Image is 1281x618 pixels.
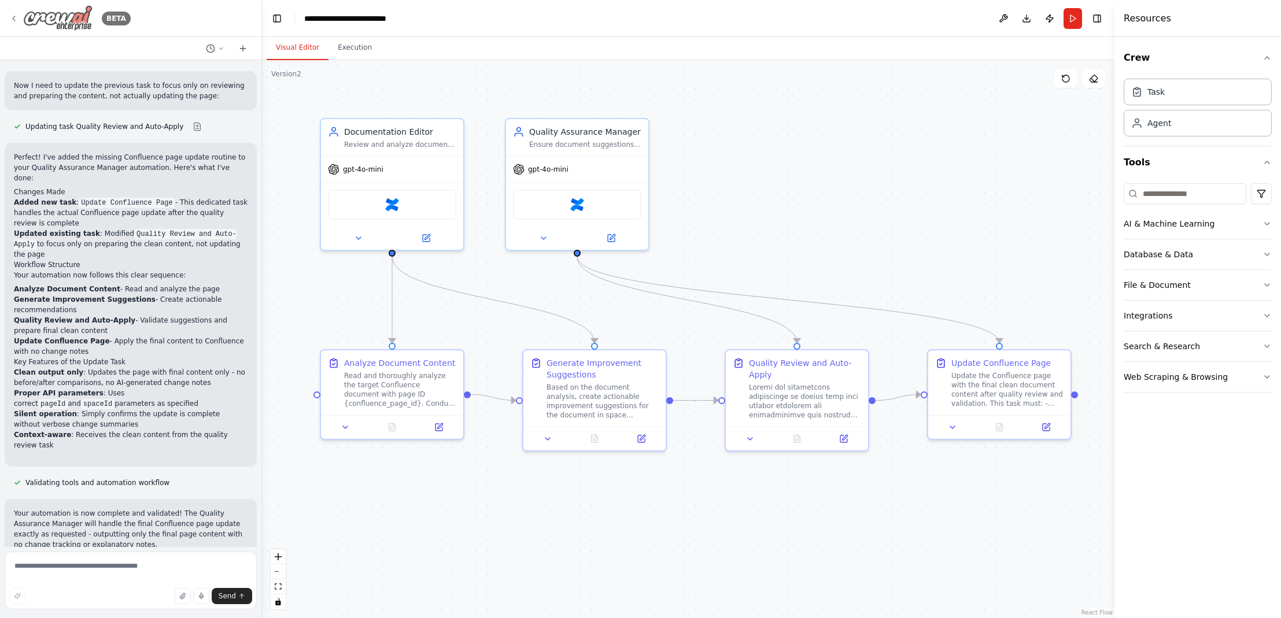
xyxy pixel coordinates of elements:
[267,36,328,60] button: Visual Editor
[570,432,619,446] button: No output available
[824,432,863,446] button: Open in side panel
[79,198,175,208] code: Update Confluence Page
[14,368,83,376] strong: Clean output only
[368,420,417,434] button: No output available
[876,389,921,406] g: Edge from 5f39e7f8-3141-4bb1-b675-2dc09c39144c to 62ebbd7b-a70e-4d17-a232-b89571b1a87f
[1124,74,1272,146] div: Crew
[320,349,464,440] div: Analyze Document ContentRead and thoroughly analyze the target Confluence document with page ID {...
[14,315,248,336] li: - Validate suggestions and prepare final clean content
[529,126,641,138] div: Quality Assurance Manager
[1081,609,1113,616] a: React Flow attribution
[14,294,248,315] li: - Create actionable recommendations
[343,165,383,174] span: gpt-4o-mini
[1124,362,1272,392] button: Web Scraping & Browsing
[1124,341,1200,352] div: Search & Research
[528,165,568,174] span: gpt-4o-mini
[951,357,1051,369] div: Update Confluence Page
[1124,310,1172,321] div: Integrations
[344,357,455,369] div: Analyze Document Content
[1124,146,1272,179] button: Tools
[547,383,659,420] div: Based on the document analysis, create actionable improvement suggestions for the document in spa...
[271,549,286,564] button: zoom in
[201,42,229,55] button: Switch to previous chat
[269,10,285,27] button: Hide left sidebar
[271,594,286,609] button: toggle interactivity
[344,140,456,149] div: Review and analyze documents to identify areas for improvement in clarity, consistency, formattin...
[14,357,248,367] h2: Key Features of the Update Task
[578,231,644,245] button: Open in side panel
[175,588,191,604] button: Upload files
[1124,249,1193,260] div: Database & Data
[271,549,286,609] div: React Flow controls
[1124,239,1272,269] button: Database & Data
[749,357,861,380] div: Quality Review and Auto-Apply
[14,80,248,101] p: Now I need to update the previous task to focus only on reviewing and preparing the content, not ...
[1124,371,1228,383] div: Web Scraping & Browsing
[386,257,398,343] g: Edge from 3e515de4-baa1-4fc1-b18c-cc83835b41df to 3ad870ea-7f8a-4270-b924-082ce05a6796
[23,5,93,31] img: Logo
[14,388,248,409] li: : Uses correct and parameters as specified
[927,349,1072,440] div: Update Confluence PageUpdate the Confluence page with the final clean document content after qual...
[81,399,115,409] code: spaceId
[14,229,237,250] code: Quality Review and Auto-Apply
[749,383,861,420] div: Loremi dol sitametcons adipiscinge se doeius temp inci utlabor etdolorem ali enimadminimve quis n...
[1124,270,1272,300] button: File & Document
[328,36,381,60] button: Execution
[271,579,286,594] button: fit view
[570,198,584,212] img: Confluence
[14,316,135,324] strong: Quality Review and Auto-Apply
[1124,12,1171,25] h4: Resources
[529,140,641,149] div: Ensure document suggestions meet quality standards and provide comprehensive review of proposed c...
[14,430,248,450] li: : Receives the clean content from the quality review task
[212,588,252,604] button: Send
[14,197,248,228] p: : - This dedicated task handles the actual Confluence page update after the quality review is com...
[271,564,286,579] button: zoom out
[344,371,456,408] div: Read and thoroughly analyze the target Confluence document with page ID {confluence_page_id}. Con...
[975,420,1024,434] button: No output available
[1026,420,1066,434] button: Open in side panel
[1124,331,1272,361] button: Search & Research
[14,410,77,418] strong: Silent operation
[393,231,459,245] button: Open in side panel
[1124,179,1272,402] div: Tools
[25,122,183,131] span: Updating task Quality Review and Auto-Apply
[14,336,248,357] li: - Apply the final content to Confluence with no change notes
[419,420,459,434] button: Open in side panel
[14,295,156,304] strong: Generate Improvement Suggestions
[621,432,661,446] button: Open in side panel
[14,152,248,183] p: Perfect! I've added the missing Confluence page update routine to your Quality Assurance Manager ...
[271,69,301,79] div: Version 2
[14,284,248,294] li: - Read and analyze the page
[14,389,104,397] strong: Proper API parameters
[725,349,869,452] div: Quality Review and Auto-ApplyLoremi dol sitametcons adipiscinge se doeius temp inci utlabor etdol...
[14,260,248,270] h2: Workflow Structure
[773,432,822,446] button: No output available
[1124,218,1214,230] div: AI & Machine Learning
[951,371,1064,408] div: Update the Confluence page with the final clean document content after quality review and validat...
[14,431,71,439] strong: Context-aware
[14,270,248,280] p: Your automation now follows this clear sequence:
[522,349,667,452] div: Generate Improvement SuggestionsBased on the document analysis, create actionable improvement sug...
[344,126,456,138] div: Documentation Editor
[571,257,803,343] g: Edge from 91233c2e-7558-4895-8e0c-21e9e092e3fe to 5f39e7f8-3141-4bb1-b675-2dc09c39144c
[1124,209,1272,239] button: AI & Machine Learning
[547,357,659,380] div: Generate Improvement Suggestions
[320,118,464,251] div: Documentation EditorReview and analyze documents to identify areas for improvement in clarity, co...
[1147,86,1165,98] div: Task
[14,187,248,197] h2: Changes Made
[219,591,236,601] span: Send
[193,588,209,604] button: Click to speak your automation idea
[9,588,25,604] button: Improve this prompt
[14,337,110,345] strong: Update Confluence Page
[505,118,649,251] div: Quality Assurance ManagerEnsure document suggestions meet quality standards and provide comprehen...
[1124,42,1272,74] button: Crew
[102,12,131,25] div: BETA
[673,395,718,406] g: Edge from 7dd55455-c186-48f8-8c54-cf3f557fbc42 to 5f39e7f8-3141-4bb1-b675-2dc09c39144c
[38,399,68,409] code: pageId
[1124,301,1272,331] button: Integrations
[14,228,248,260] p: : Modified to focus only on preparing the clean content, not updating the page
[14,230,100,238] strong: Updated existing task
[14,198,76,206] strong: Added new task
[25,478,169,487] span: Validating tools and automation workflow
[1124,279,1191,291] div: File & Document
